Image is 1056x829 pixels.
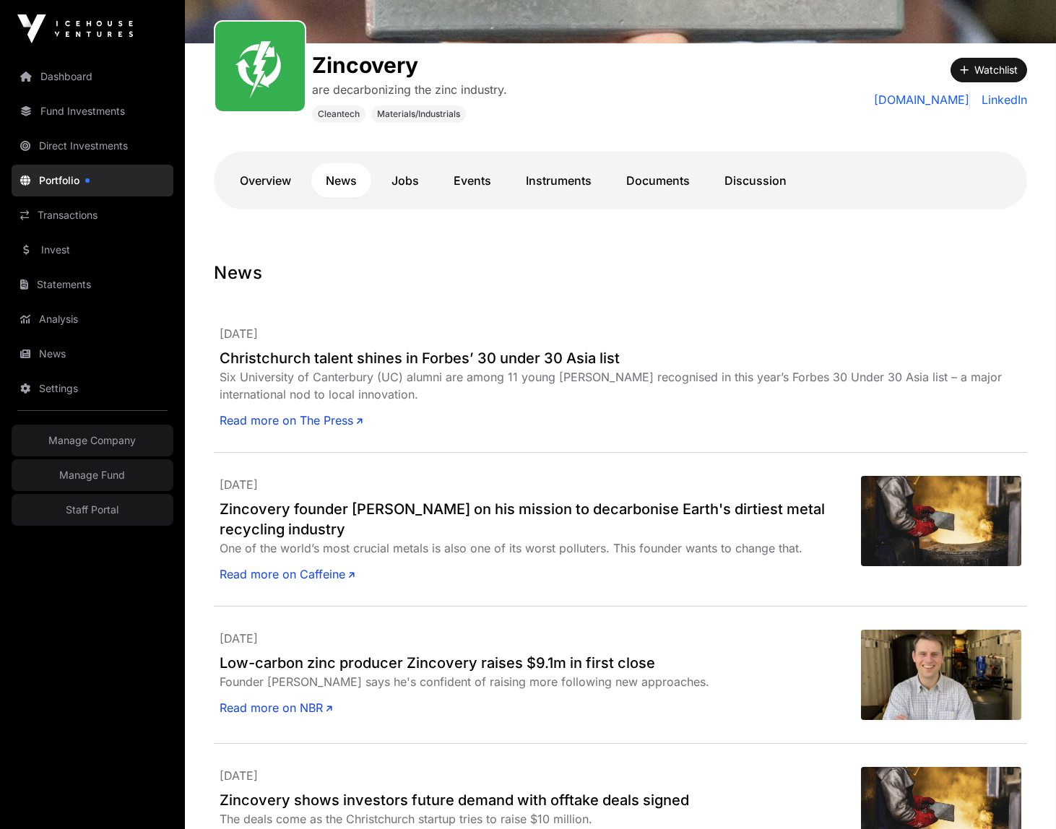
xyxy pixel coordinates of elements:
div: One of the world’s most crucial metals is also one of its worst polluters. This founder wants to ... [220,539,861,557]
a: Manage Fund [12,459,173,491]
p: [DATE] [220,476,861,493]
a: News [12,338,173,370]
p: [DATE] [220,767,861,784]
a: Direct Investments [12,130,173,162]
div: Six University of Canterbury (UC) alumni are among 11 young [PERSON_NAME] recognised in this year... [220,368,1021,403]
a: Overview [225,163,306,198]
h1: News [214,261,1027,285]
a: Portfolio [12,165,173,196]
img: 66c646773ec8146c9b970e86_zinc.jpg [861,476,1021,566]
img: 2.-Breakthrough-Innovator-Jonathan-Ring-Zincovery._9538.jpeg [861,630,1021,720]
div: The deals come as the Christchurch startup tries to raise $10 million. [220,810,861,828]
a: Read more on NBR [220,699,332,716]
h1: Zincovery [312,52,507,78]
a: Read more on The Press [220,412,363,429]
a: Statements [12,269,173,300]
a: Instruments [511,163,606,198]
a: Low-carbon zinc producer Zincovery raises $9.1m in first close [220,653,861,673]
a: Invest [12,234,173,266]
a: Documents [612,163,704,198]
iframe: Chat Widget [984,760,1056,829]
a: LinkedIn [976,91,1027,108]
a: Zincovery founder [PERSON_NAME] on his mission to decarbonise Earth's dirtiest metal recycling in... [220,499,861,539]
a: Fund Investments [12,95,173,127]
img: Icehouse Ventures Logo [17,14,133,43]
a: Staff Portal [12,494,173,526]
a: Discussion [710,163,801,198]
a: Manage Company [12,425,173,456]
div: Founder [PERSON_NAME] says he's confident of raising more following new approaches. [220,673,861,690]
button: Watchlist [951,58,1027,82]
nav: Tabs [225,163,1016,198]
a: Settings [12,373,173,404]
p: [DATE] [220,325,1021,342]
a: [DOMAIN_NAME] [874,91,970,108]
a: Read more on Caffeine [220,565,355,583]
a: Events [439,163,506,198]
a: Jobs [377,163,433,198]
a: Transactions [12,199,173,231]
a: Zincovery shows investors future demand with offtake deals signed [220,790,861,810]
p: are decarbonizing the zinc industry. [312,81,507,98]
a: Christchurch talent shines in Forbes’ 30 under 30 Asia list [220,348,1021,368]
a: Dashboard [12,61,173,92]
a: News [311,163,371,198]
p: [DATE] [220,630,861,647]
img: SVGs_Zincovery.svg [221,27,299,105]
span: Materials/Industrials [377,108,460,120]
span: Cleantech [318,108,360,120]
a: Analysis [12,303,173,335]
